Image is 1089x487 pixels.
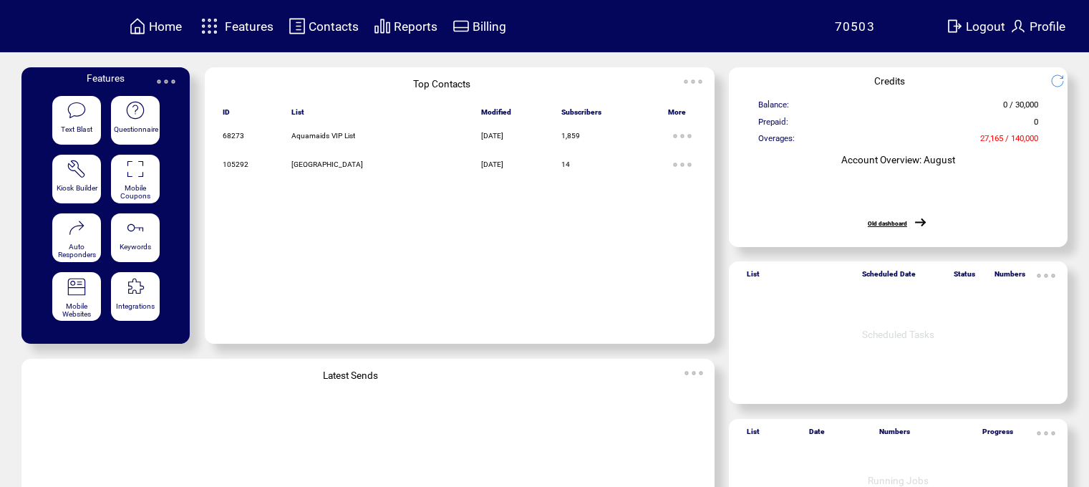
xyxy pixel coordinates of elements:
[120,184,150,200] span: Mobile Coupons
[372,15,440,37] a: Reports
[944,15,1007,37] a: Logout
[111,96,160,145] a: Questionnaire
[679,359,708,387] img: ellypsis.svg
[149,19,182,34] span: Home
[758,133,795,150] span: Overages:
[223,160,248,168] span: 105292
[1050,74,1075,88] img: refresh.png
[758,100,789,116] span: Balance:
[125,159,145,179] img: coupons.svg
[966,19,1005,34] span: Logout
[120,243,151,251] span: Keywords
[679,67,707,96] img: ellypsis.svg
[868,475,929,486] span: Running Jobs
[809,428,825,442] span: Date
[862,329,934,340] span: Scheduled Tasks
[286,15,361,37] a: Contacts
[111,155,160,204] a: Mobile Coupons
[291,160,363,168] span: [GEOGRAPHIC_DATA]
[1032,261,1060,290] img: ellypsis.svg
[1003,100,1038,116] span: 0 / 30,000
[323,370,378,381] span: Latest Sends
[152,67,180,96] img: ellypsis.svg
[1030,19,1065,34] span: Profile
[758,117,788,133] span: Prepaid:
[57,184,97,192] span: Kiosk Builder
[116,302,155,310] span: Integrations
[58,243,96,259] span: Auto Responders
[879,428,910,442] span: Numbers
[197,14,222,38] img: features.svg
[125,218,145,238] img: keywords.svg
[52,155,101,204] a: Kiosk Builder
[129,17,146,35] img: home.svg
[1034,117,1038,133] span: 0
[223,132,244,140] span: 68273
[114,125,158,133] span: Questionnaire
[111,272,160,322] a: Integrations
[87,72,125,84] span: Features
[289,17,306,35] img: contacts.svg
[868,220,907,227] a: Old dashboard
[125,277,145,297] img: integrations.svg
[125,100,145,120] img: questionnaire.svg
[309,19,359,34] span: Contacts
[1007,15,1068,37] a: Profile
[67,277,87,297] img: mobile-websites.svg
[223,108,230,122] span: ID
[481,160,503,168] span: [DATE]
[52,272,101,322] a: Mobile Websites
[841,154,955,165] span: Account Overview: August
[994,270,1025,284] span: Numbers
[52,96,101,145] a: Text Blast
[450,15,508,37] a: Billing
[127,15,184,37] a: Home
[67,159,87,179] img: tool%201.svg
[481,132,503,140] span: [DATE]
[946,17,963,35] img: exit.svg
[111,213,160,263] a: Keywords
[67,218,87,238] img: auto-responders.svg
[195,12,276,40] a: Features
[1010,17,1027,35] img: profile.svg
[291,132,355,140] span: Aquamaids VIP List
[561,108,601,122] span: Subscribers
[61,125,92,133] span: Text Blast
[452,17,470,35] img: creidtcard.svg
[747,270,760,284] span: List
[668,122,697,150] img: ellypsis.svg
[62,302,91,318] span: Mobile Websites
[668,150,697,179] img: ellypsis.svg
[980,133,1038,150] span: 27,165 / 140,000
[374,17,391,35] img: chart.svg
[954,270,975,284] span: Status
[561,160,570,168] span: 14
[394,19,437,34] span: Reports
[874,75,905,87] span: Credits
[561,132,580,140] span: 1,859
[982,428,1013,442] span: Progress
[835,19,876,34] span: 70503
[67,100,87,120] img: text-blast.svg
[747,428,760,442] span: List
[225,19,274,34] span: Features
[473,19,506,34] span: Billing
[413,78,470,90] span: Top Contacts
[291,108,304,122] span: List
[1032,419,1060,448] img: ellypsis.svg
[668,108,686,122] span: More
[52,213,101,263] a: Auto Responders
[481,108,511,122] span: Modified
[862,270,916,284] span: Scheduled Date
